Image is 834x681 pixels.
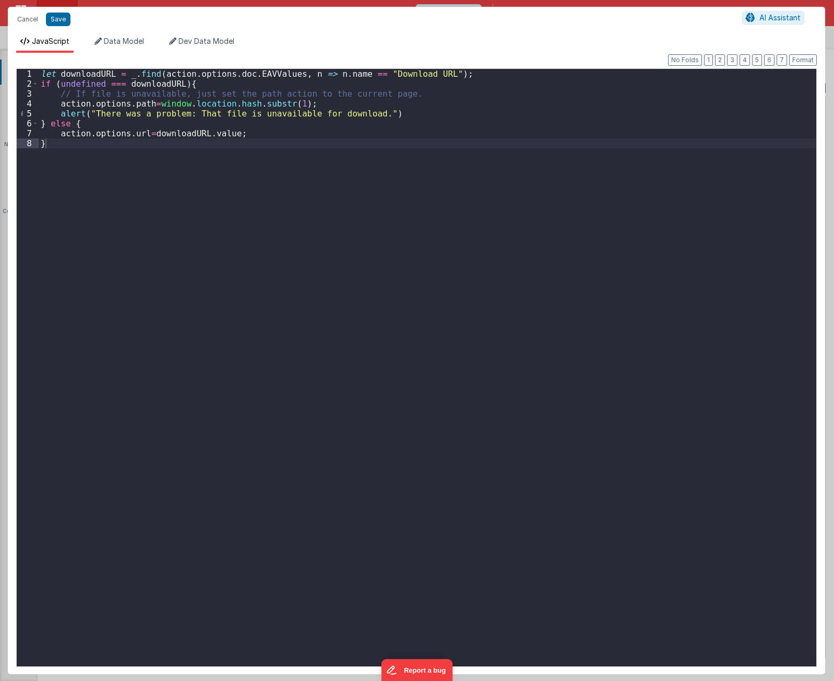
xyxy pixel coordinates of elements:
[17,89,39,99] div: 3
[32,37,69,45] span: JavaScript
[382,659,453,681] iframe: Marker.io feedback button
[789,54,817,66] button: Format
[764,54,775,66] button: 6
[17,119,39,128] div: 6
[17,79,39,89] div: 2
[17,69,39,79] div: 1
[715,54,725,66] button: 2
[759,13,801,22] span: AI Assistant
[668,54,702,66] button: No Folds
[742,11,804,25] button: AI Assistant
[727,54,737,66] button: 3
[12,12,43,27] button: Cancel
[46,13,70,26] button: Save
[17,109,39,119] div: 5
[17,128,39,138] div: 7
[178,37,234,45] span: Dev Data Model
[104,37,144,45] span: Data Model
[752,54,762,66] button: 5
[17,138,39,148] div: 8
[704,54,713,66] button: 1
[740,54,750,66] button: 4
[17,99,39,109] div: 4
[777,54,787,66] button: 7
